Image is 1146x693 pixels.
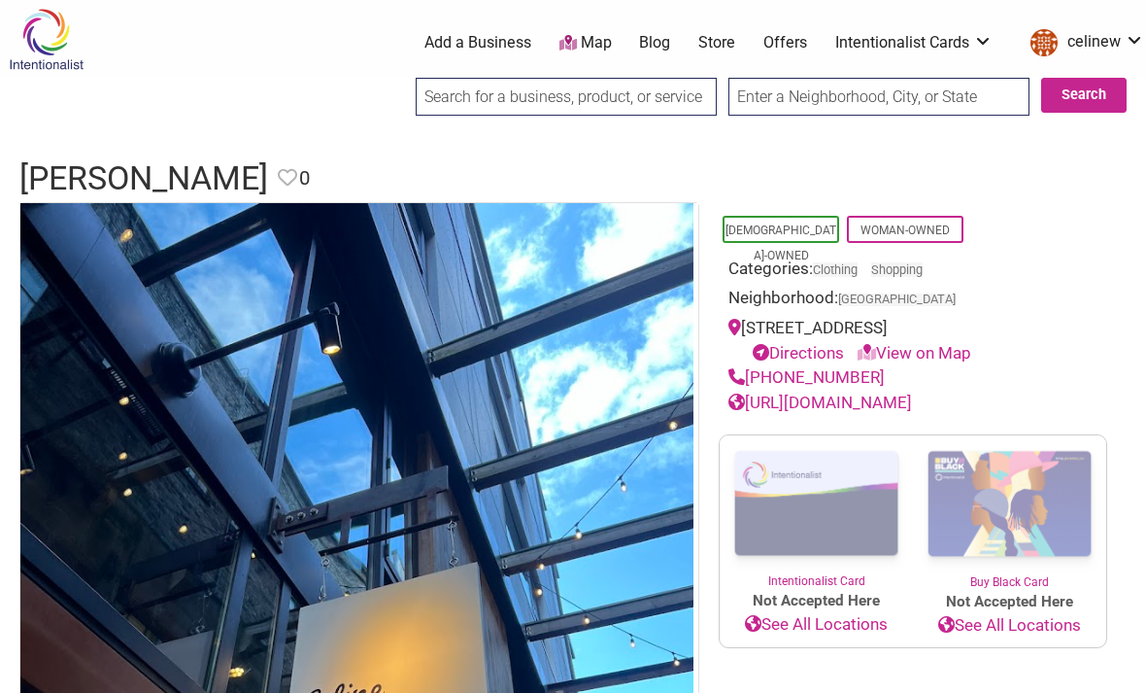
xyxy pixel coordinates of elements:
[813,262,858,277] a: Clothing
[299,163,310,193] span: 0
[416,78,717,116] input: Search for a business, product, or service
[639,32,670,53] a: Blog
[860,224,950,237] a: Woman-Owned
[728,257,1097,287] div: Categories:
[1041,78,1127,113] button: Search
[913,435,1106,591] a: Buy Black Card
[720,612,913,638] a: See All Locations
[19,156,268,202] h1: [PERSON_NAME]
[913,591,1106,613] span: Not Accepted Here
[728,78,1029,116] input: Enter a Neighborhood, City, or State
[559,32,612,54] a: Map
[763,32,807,53] a: Offers
[728,393,912,412] a: [URL][DOMAIN_NAME]
[913,613,1106,639] a: See All Locations
[728,316,1097,365] div: [STREET_ADDRESS]
[913,435,1106,573] img: Buy Black Card
[278,168,297,188] i: Favorite
[728,367,885,387] a: [PHONE_NUMBER]
[753,343,844,363] a: Directions
[720,435,913,590] a: Intentionalist Card
[838,294,956,306] span: [GEOGRAPHIC_DATA]
[835,32,993,53] a: Intentionalist Cards
[720,435,913,572] img: Intentionalist Card
[858,343,971,363] a: View on Map
[725,224,836,262] a: [DEMOGRAPHIC_DATA]-Owned
[728,286,1097,316] div: Neighborhood:
[424,32,531,53] a: Add a Business
[1021,25,1144,60] a: celinew
[720,590,913,612] span: Not Accepted Here
[698,32,735,53] a: Store
[871,262,923,277] a: Shopping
